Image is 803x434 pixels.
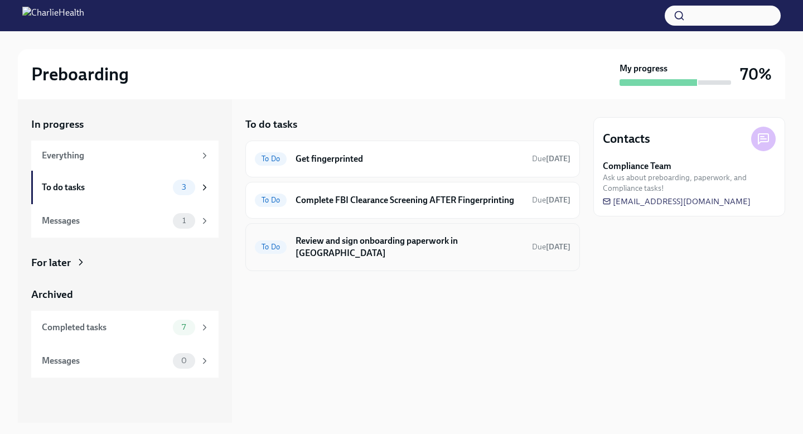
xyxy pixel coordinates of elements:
h3: 70% [740,64,772,84]
div: Completed tasks [42,321,168,334]
a: Messages0 [31,344,219,378]
div: For later [31,255,71,270]
div: To do tasks [42,181,168,194]
a: Everything [31,141,219,171]
h6: Complete FBI Clearance Screening AFTER Fingerprinting [296,194,523,206]
span: To Do [255,155,287,163]
a: To DoReview and sign onboarding paperwork in [GEOGRAPHIC_DATA]Due[DATE] [255,233,570,262]
a: To DoComplete FBI Clearance Screening AFTER FingerprintingDue[DATE] [255,191,570,209]
div: Messages [42,355,168,367]
span: Due [532,195,570,205]
span: 0 [175,356,194,365]
strong: Compliance Team [603,160,671,172]
a: Archived [31,287,219,302]
a: Messages1 [31,204,219,238]
img: CharlieHealth [22,7,84,25]
a: Completed tasks7 [31,311,219,344]
span: Ask us about preboarding, paperwork, and Compliance tasks! [603,172,776,194]
a: To do tasks3 [31,171,219,204]
span: To Do [255,243,287,251]
strong: [DATE] [546,195,570,205]
strong: [DATE] [546,242,570,252]
a: [EMAIL_ADDRESS][DOMAIN_NAME] [603,196,751,207]
strong: My progress [620,62,667,75]
h5: To do tasks [245,117,297,132]
a: To DoGet fingerprintedDue[DATE] [255,150,570,168]
h6: Get fingerprinted [296,153,523,165]
span: To Do [255,196,287,204]
span: 3 [175,183,193,191]
h6: Review and sign onboarding paperwork in [GEOGRAPHIC_DATA] [296,235,523,259]
span: October 4th, 2025 08:00 [532,195,570,205]
h4: Contacts [603,131,650,147]
span: 7 [175,323,192,331]
span: Due [532,154,570,163]
span: Due [532,242,570,252]
span: 1 [176,216,192,225]
h2: Preboarding [31,63,129,85]
strong: [DATE] [546,154,570,163]
span: October 1st, 2025 08:00 [532,153,570,164]
a: For later [31,255,219,270]
a: In progress [31,117,219,132]
div: Everything [42,150,195,162]
span: October 4th, 2025 08:00 [532,242,570,252]
div: Messages [42,215,168,227]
